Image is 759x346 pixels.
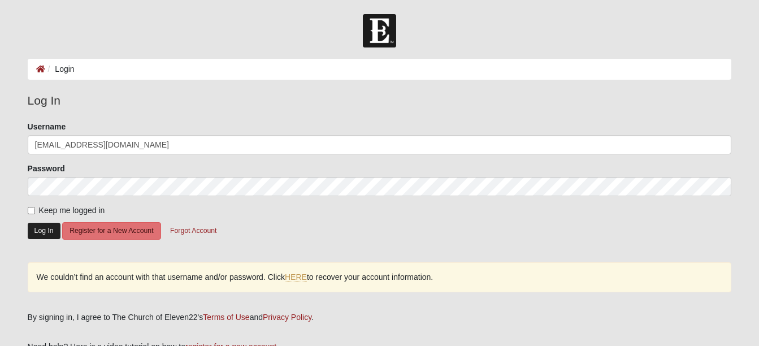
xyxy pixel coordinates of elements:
[62,222,161,240] button: Register for a New Account
[363,14,396,47] img: Church of Eleven22 Logo
[28,92,732,110] legend: Log In
[263,313,311,322] a: Privacy Policy
[28,262,732,292] div: We couldn’t find an account with that username and/or password. Click to recover your account inf...
[28,121,66,132] label: Username
[203,313,249,322] a: Terms of Use
[285,273,307,282] a: HERE
[163,222,224,240] button: Forgot Account
[28,163,65,174] label: Password
[28,223,60,239] button: Log In
[28,207,35,214] input: Keep me logged in
[45,63,75,75] li: Login
[28,312,732,323] div: By signing in, I agree to The Church of Eleven22's and .
[39,206,105,215] span: Keep me logged in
